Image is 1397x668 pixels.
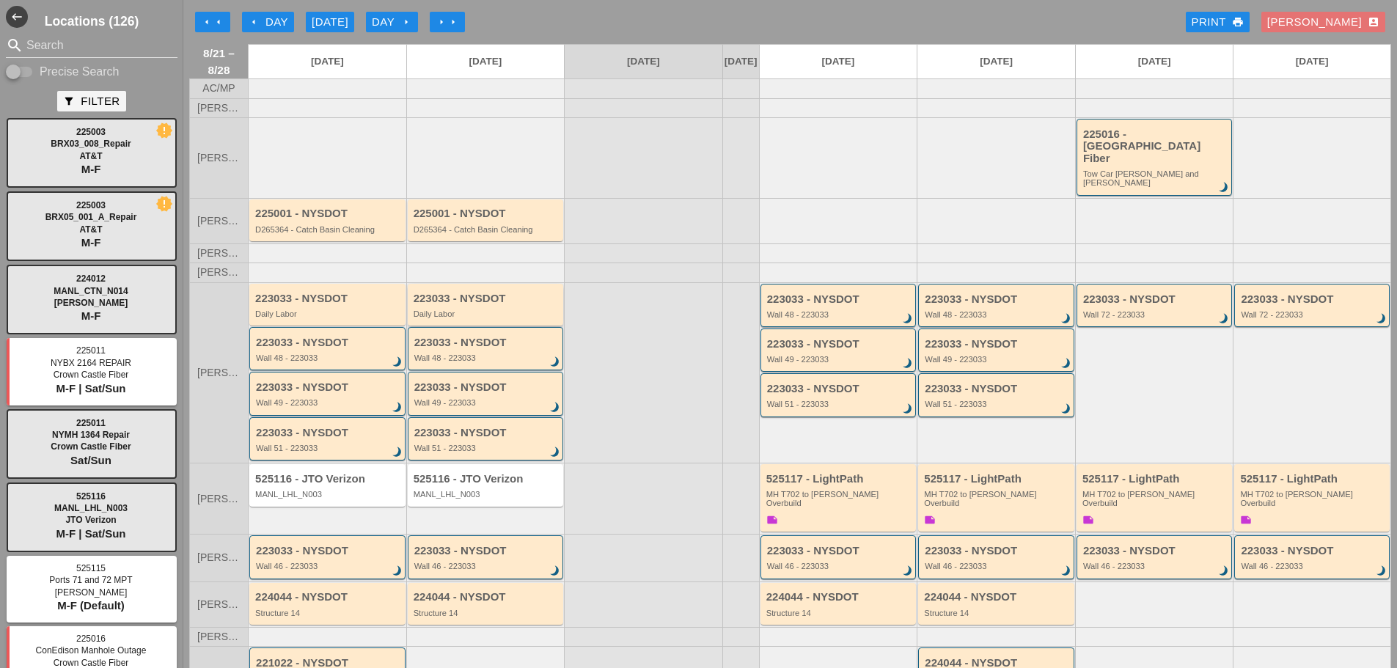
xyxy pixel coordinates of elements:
[1058,311,1074,327] i: brightness_3
[1076,45,1233,78] a: [DATE]
[1192,14,1244,31] div: Print
[414,309,560,318] div: Daily Labor
[158,124,171,137] i: new_releases
[6,6,28,28] button: Shrink Sidebar
[248,14,288,31] div: Day
[1241,545,1385,557] div: 223033 - NYSDOT
[256,427,401,439] div: 223033 - NYSDOT
[1374,311,1390,327] i: brightness_3
[57,599,125,612] span: M-F (Default)
[45,212,137,222] span: BRX05_001_A_Repair
[1083,545,1228,557] div: 223033 - NYSDOT
[925,310,1070,319] div: Wall 48 - 223033
[925,293,1070,306] div: 223033 - NYSDOT
[924,490,1071,508] div: MH T702 to Boldyn MH Overbuild
[76,200,106,210] span: 225003
[76,418,106,428] span: 225011
[1368,16,1379,28] i: account_box
[767,355,912,364] div: Wall 49 - 223033
[925,355,1070,364] div: Wall 49 - 223033
[414,225,560,234] div: D265364 - Catch Basin Cleaning
[389,444,406,460] i: brightness_3
[767,338,912,350] div: 223033 - NYSDOT
[242,12,294,32] button: Day
[1233,45,1390,78] a: [DATE]
[76,274,106,284] span: 224012
[197,45,241,78] span: 8/21 – 8/28
[36,645,147,656] span: ConEdison Manhole Outage
[900,356,916,372] i: brightness_3
[63,95,75,107] i: filter_alt
[414,609,560,617] div: Structure 14
[924,473,1071,485] div: 525117 - LightPath
[197,248,241,259] span: [PERSON_NAME]
[389,400,406,416] i: brightness_3
[1240,514,1252,526] i: note
[6,6,28,28] i: west
[414,591,560,603] div: 224044 - NYSDOT
[1082,514,1094,526] i: note
[407,45,565,78] a: [DATE]
[256,353,401,362] div: Wall 48 - 223033
[197,552,241,563] span: [PERSON_NAME]
[414,208,560,220] div: 225001 - NYSDOT
[1083,293,1228,306] div: 223033 - NYSDOT
[1083,128,1228,165] div: 225016 - [GEOGRAPHIC_DATA] Fiber
[76,345,106,356] span: 225011
[414,473,560,485] div: 525116 - JTO Verizon
[414,545,560,557] div: 223033 - NYSDOT
[197,493,241,504] span: [PERSON_NAME]
[6,63,177,81] div: Enable Precise search to match search terms exactly.
[197,267,241,278] span: [PERSON_NAME]
[414,337,560,349] div: 223033 - NYSDOT
[54,503,128,513] span: MANL_LHL_N003
[900,311,916,327] i: brightness_3
[1240,490,1386,508] div: MH T702 to Boldyn MH Overbuild
[1083,562,1228,570] div: Wall 46 - 223033
[900,563,916,579] i: brightness_3
[1241,293,1385,306] div: 223033 - NYSDOT
[925,400,1070,408] div: Wall 51 - 223033
[256,398,401,407] div: Wall 49 - 223033
[1267,14,1379,31] div: [PERSON_NAME]
[1058,401,1074,417] i: brightness_3
[6,37,23,54] i: search
[767,545,912,557] div: 223033 - NYSDOT
[389,563,406,579] i: brightness_3
[400,16,412,28] i: arrow_right
[197,599,241,610] span: [PERSON_NAME]
[65,515,116,525] span: JTO Verizon
[547,400,563,416] i: brightness_3
[255,591,402,603] div: 224044 - NYSDOT
[925,383,1070,395] div: 223033 - NYSDOT
[1241,310,1385,319] div: Wall 72 - 223033
[81,309,101,322] span: M-F
[79,224,102,235] span: AT&T
[201,16,213,28] i: arrow_left
[767,383,912,395] div: 223033 - NYSDOT
[1058,356,1074,372] i: brightness_3
[51,441,131,452] span: Crown Castle Fiber
[1083,169,1228,188] div: Tow Car Broome and Willett
[924,591,1071,603] div: 224044 - NYSDOT
[372,14,412,31] div: Day
[54,298,128,308] span: [PERSON_NAME]
[1374,563,1390,579] i: brightness_3
[1082,490,1229,508] div: MH T702 to Boldyn MH Overbuild
[255,309,402,318] div: Daily Labor
[1261,12,1385,32] button: [PERSON_NAME]
[213,16,224,28] i: arrow_left
[195,12,230,32] button: Move Back 1 Week
[414,444,560,452] div: Wall 51 - 223033
[158,197,171,210] i: new_releases
[197,631,241,642] span: [PERSON_NAME]
[51,139,131,149] span: BRX03_008_Repair
[414,427,560,439] div: 223033 - NYSDOT
[414,381,560,394] div: 223033 - NYSDOT
[52,430,130,440] span: NYMH 1364 Repair
[767,310,912,319] div: Wall 48 - 223033
[414,353,560,362] div: Wall 48 - 223033
[255,225,402,234] div: D265364 - Catch Basin Cleaning
[56,527,125,540] span: M-F | Sat/Sun
[366,12,418,32] button: Day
